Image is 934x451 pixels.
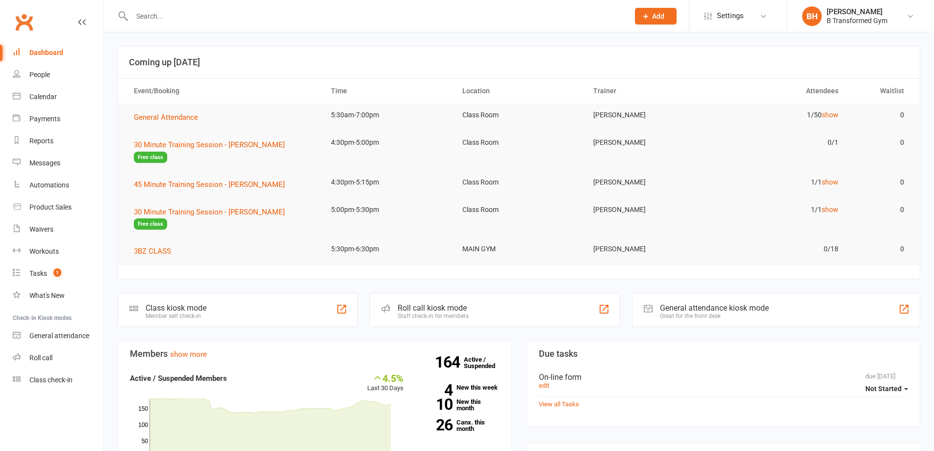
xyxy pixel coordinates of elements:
td: Class Room [454,171,585,194]
td: 1/1 [716,198,847,221]
a: Class kiosk mode [13,369,103,391]
td: [PERSON_NAME] [584,171,716,194]
a: show more [170,350,207,359]
span: 1 [53,268,61,277]
a: show [822,111,838,119]
div: 4.5% [367,372,404,383]
div: Reports [29,137,53,145]
span: Free class [134,152,167,163]
div: Calendar [29,93,57,101]
td: 5:30pm-6:30pm [322,238,454,261]
a: Clubworx [12,10,36,34]
span: General Attendance [134,113,198,122]
span: 45 Minute Training Session - [PERSON_NAME] [134,180,285,189]
a: 26Canx. this month [418,419,500,432]
div: Automations [29,181,69,189]
td: 5:00pm-5:30pm [322,198,454,221]
div: Class kiosk mode [146,303,206,313]
a: Calendar [13,86,103,108]
div: General attendance kiosk mode [660,303,769,313]
a: 10New this month [418,398,500,411]
button: 3BZ CLASS [134,245,178,257]
strong: 164 [435,355,464,370]
th: Attendees [716,79,847,104]
div: BH [802,6,822,26]
td: [PERSON_NAME] [584,198,716,221]
th: Event/Booking [125,79,322,104]
td: [PERSON_NAME] [584,104,716,127]
td: 0 [847,238,913,261]
div: Last 30 Days [367,372,404,394]
strong: 26 [418,418,453,432]
h3: Due tasks [539,349,909,359]
div: Class check-in [29,376,73,384]
td: 4:30pm-5:15pm [322,171,454,194]
strong: Active / Suspended Members [130,374,227,383]
h3: Members [130,349,500,359]
div: Staff check-in for members [398,313,469,319]
a: 4New this week [418,384,500,391]
td: Class Room [454,104,585,127]
div: [PERSON_NAME] [827,7,887,16]
a: View all Tasks [539,400,579,408]
span: 30 Minute Training Session - [PERSON_NAME] [134,140,285,149]
button: Add [635,8,677,25]
div: Messages [29,159,60,167]
h3: Coming up [DATE] [129,57,909,67]
button: Not Started [865,380,908,398]
a: Dashboard [13,42,103,64]
th: Time [322,79,454,104]
strong: 4 [418,383,453,398]
a: Messages [13,152,103,174]
td: 0 [847,104,913,127]
a: show [822,178,838,186]
td: Class Room [454,131,585,154]
td: 1/50 [716,104,847,127]
span: 3BZ CLASS [134,247,171,256]
td: MAIN GYM [454,238,585,261]
div: What's New [29,292,65,299]
span: 30 Minute Training Session - [PERSON_NAME] [134,208,285,216]
a: Waivers [13,218,103,240]
a: show [822,206,838,213]
a: People [13,64,103,86]
div: People [29,71,50,79]
a: 164Active / Suspended [464,349,507,376]
td: 0/18 [716,238,847,261]
td: 0/1 [716,131,847,154]
div: B Transformed Gym [827,16,887,25]
div: Great for the front desk [660,313,769,319]
td: 0 [847,171,913,194]
input: Search... [129,9,622,23]
div: On-line form [539,372,909,382]
span: Settings [717,5,744,27]
td: [PERSON_NAME] [584,238,716,261]
a: Automations [13,174,103,196]
a: Workouts [13,240,103,263]
td: Class Room [454,198,585,221]
div: General attendance [29,332,89,340]
div: Tasks [29,269,47,277]
span: Add [652,12,664,20]
a: Reports [13,130,103,152]
th: Waitlist [847,79,913,104]
button: 30 Minute Training Session - [PERSON_NAME]Free class [134,206,313,230]
div: Roll call kiosk mode [398,303,469,313]
span: Not Started [865,385,902,393]
button: 45 Minute Training Session - [PERSON_NAME] [134,179,292,190]
div: Dashboard [29,49,63,56]
a: Payments [13,108,103,130]
button: General Attendance [134,111,205,123]
div: Workouts [29,247,59,255]
a: Roll call [13,347,103,369]
span: Free class [134,218,167,230]
div: Payments [29,115,60,123]
button: 30 Minute Training Session - [PERSON_NAME]Free class [134,139,313,163]
td: 0 [847,198,913,221]
strong: 10 [418,397,453,412]
a: Tasks 1 [13,263,103,285]
td: 0 [847,131,913,154]
div: Waivers [29,225,53,233]
div: Member self check-in [146,313,206,319]
td: 1/1 [716,171,847,194]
